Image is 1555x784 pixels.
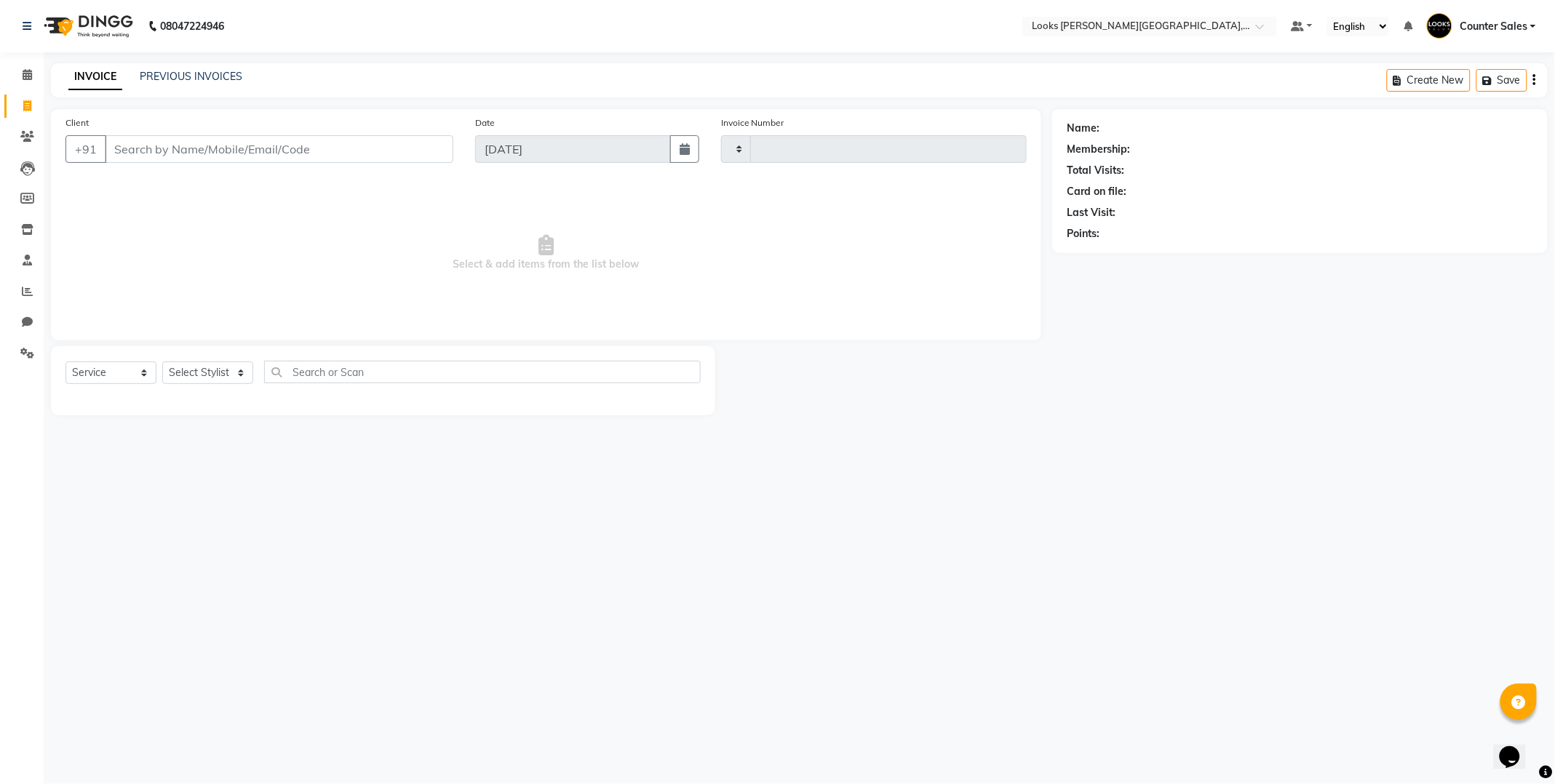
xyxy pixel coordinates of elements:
[1067,163,1124,178] div: Total Visits:
[1067,226,1099,241] div: Points:
[37,6,137,47] img: logo
[160,6,224,47] b: 08047224946
[1067,184,1126,199] div: Card on file:
[1427,13,1452,39] img: Counter Sales
[264,361,701,383] input: Search or Scan
[1460,19,1527,34] span: Counter Sales
[1067,142,1130,157] div: Membership:
[721,116,784,129] label: Invoice Number
[105,135,453,163] input: Search by Name/Mobile/Email/Code
[1494,726,1540,769] iframe: chat widget
[140,70,242,83] a: PREVIOUS INVOICES
[65,180,1027,326] span: Select & add items from the list below
[65,116,89,129] label: Client
[1476,69,1527,92] button: Save
[1387,69,1471,92] button: Create New
[65,135,106,163] button: +91
[1067,121,1099,136] div: Name:
[68,64,122,90] a: INVOICE
[475,116,495,129] label: Date
[1067,205,1115,220] div: Last Visit:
